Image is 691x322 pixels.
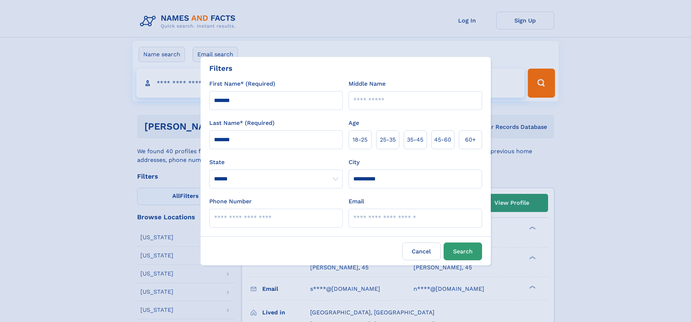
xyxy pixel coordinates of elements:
span: 18‑25 [353,135,367,144]
label: Phone Number [209,197,252,206]
label: Age [349,119,359,127]
span: 60+ [465,135,476,144]
label: Email [349,197,364,206]
span: 25‑35 [380,135,396,144]
label: First Name* (Required) [209,80,275,88]
span: 45‑60 [434,135,451,144]
label: Cancel [402,242,441,260]
div: Filters [209,63,233,74]
label: Last Name* (Required) [209,119,275,127]
span: 35‑45 [407,135,423,144]
label: Middle Name [349,80,386,88]
label: City [349,158,359,167]
button: Search [444,242,482,260]
label: State [209,158,343,167]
